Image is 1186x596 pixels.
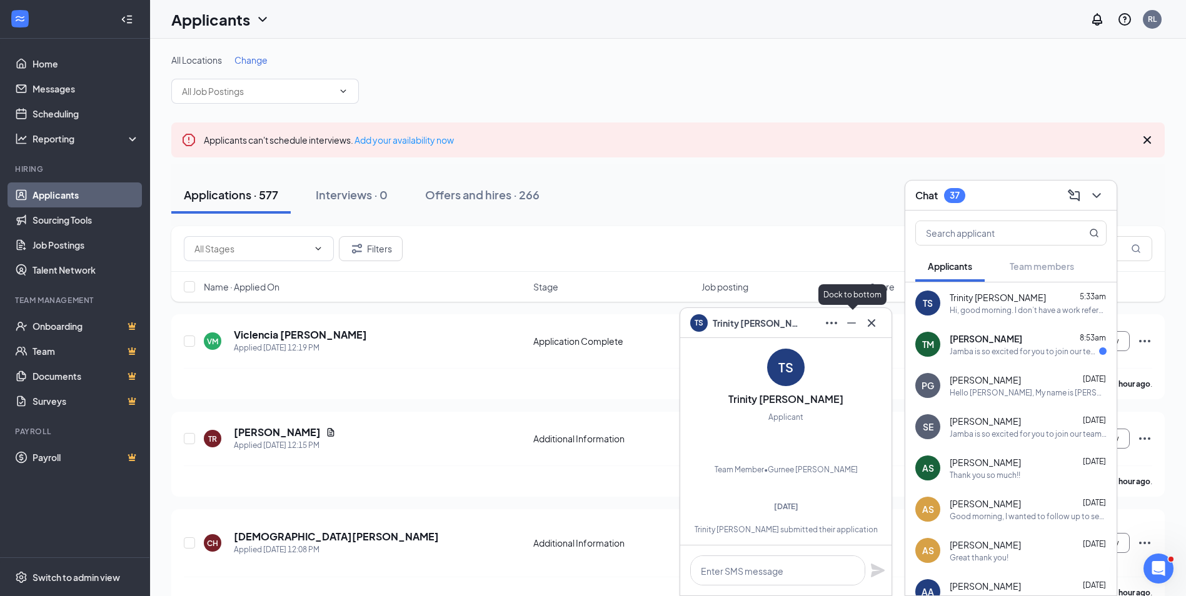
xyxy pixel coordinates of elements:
[326,427,336,437] svg: Document
[1137,334,1152,349] svg: Ellipses
[950,387,1107,398] div: Hello [PERSON_NAME], My name is [PERSON_NAME] with [PERSON_NAME]. Are reviewing your application ...
[1108,379,1150,389] b: an hour ago
[922,338,934,350] div: TM
[204,134,454,146] span: Applicants can't schedule interviews.
[184,187,278,202] div: Applications · 577
[950,374,1021,386] span: [PERSON_NAME]
[234,439,336,452] div: Applied [DATE] 12:15 PM
[33,182,139,207] a: Applicants
[15,295,137,305] div: Team Management
[1064,186,1084,206] button: ComposeMessage
[33,101,139,126] a: Scheduling
[950,539,1021,551] span: [PERSON_NAME]
[1143,554,1173,584] iframe: Intercom live chat
[1083,580,1106,590] span: [DATE]
[691,524,881,535] div: Trinity [PERSON_NAME] submitted their application
[33,132,140,145] div: Reporting
[950,305,1107,315] div: Hi, good morning. I don’t have a work reference, so should I proceed with filling out the form, o...
[822,313,842,333] button: Ellipses
[842,313,862,333] button: Minimize
[15,426,137,437] div: Payroll
[33,207,139,232] a: Sourcing Tools
[182,84,333,98] input: All Job Postings
[950,332,1022,345] span: [PERSON_NAME]
[916,221,1064,245] input: Search applicant
[533,432,694,445] div: Additional Information
[234,54,268,66] span: Change
[234,530,439,544] h5: [DEMOGRAPHIC_DATA][PERSON_NAME]
[862,313,882,333] button: Cross
[33,339,139,364] a: TeamCrown
[15,132,28,145] svg: Analysis
[915,189,938,202] h3: Chat
[533,335,694,347] div: Application Complete
[1083,457,1106,466] span: [DATE]
[1010,261,1074,272] span: Team members
[922,379,934,392] div: PG
[1090,12,1105,27] svg: Notifications
[824,315,839,330] svg: Ellipses
[922,503,934,515] div: AS
[950,190,960,201] div: 37
[950,497,1021,510] span: [PERSON_NAME]
[1087,186,1107,206] button: ChevronDown
[1137,535,1152,550] svg: Ellipses
[15,164,137,174] div: Hiring
[33,314,139,339] a: OnboardingCrown
[533,537,694,549] div: Additional Information
[818,284,887,305] div: Dock to bottom
[928,261,972,272] span: Applicants
[33,76,139,101] a: Messages
[1083,539,1106,549] span: [DATE]
[255,12,270,27] svg: ChevronDown
[171,9,250,30] h1: Applicants
[234,544,439,556] div: Applied [DATE] 12:08 PM
[234,328,367,342] h5: Viclencia [PERSON_NAME]
[339,236,403,261] button: Filter Filters
[950,552,1008,563] div: Great thank you!
[715,464,858,476] div: Team Member • Gurnee [PERSON_NAME]
[15,571,28,584] svg: Settings
[870,563,885,578] svg: Plane
[950,456,1021,469] span: [PERSON_NAME]
[33,257,139,282] a: Talent Network
[33,232,139,257] a: Job Postings
[313,244,323,254] svg: ChevronDown
[1089,188,1104,203] svg: ChevronDown
[171,54,222,66] span: All Locations
[950,580,1021,592] span: [PERSON_NAME]
[701,281,748,293] span: Job posting
[950,470,1020,480] div: Thank you so much!!
[1089,228,1099,238] svg: MagnifyingGlass
[1080,292,1106,301] span: 5:33am
[922,544,934,557] div: AS
[121,13,133,26] svg: Collapse
[950,291,1046,304] span: Trinity [PERSON_NAME]
[33,51,139,76] a: Home
[713,316,800,330] span: Trinity [PERSON_NAME]
[425,187,540,202] div: Offers and hires · 266
[33,571,120,584] div: Switch to admin view
[349,241,364,256] svg: Filter
[1083,498,1106,507] span: [DATE]
[950,346,1099,357] div: Jamba is so excited for you to join our team! Do you know anyone else who might be interested in ...
[1137,431,1152,446] svg: Ellipses
[1083,374,1106,384] span: [DATE]
[1083,415,1106,425] span: [DATE]
[207,538,218,549] div: CH
[768,411,803,424] div: Applicant
[1148,14,1157,24] div: RL
[1067,188,1082,203] svg: ComposeMessage
[864,315,879,330] svg: Cross
[208,434,217,444] div: TR
[1117,12,1132,27] svg: QuestionInfo
[1108,477,1150,486] b: an hour ago
[181,132,196,147] svg: Error
[234,425,321,439] h5: [PERSON_NAME]
[774,502,798,511] span: [DATE]
[728,392,843,406] h3: Trinity [PERSON_NAME]
[923,420,933,433] div: SE
[194,242,308,256] input: All Stages
[1140,132,1155,147] svg: Cross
